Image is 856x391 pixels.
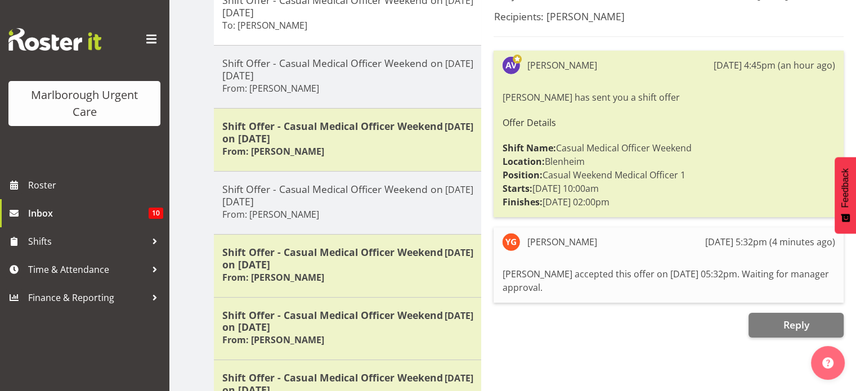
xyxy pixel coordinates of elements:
p: [DATE] [444,309,473,322]
p: [DATE] [445,57,473,70]
strong: Finishes: [502,196,542,208]
span: Inbox [28,205,149,222]
h5: Shift Offer - Casual Medical Officer Weekend on [DATE] [222,309,473,334]
span: Reply [783,318,809,331]
strong: Location: [502,155,544,168]
h6: Offer Details [502,118,835,128]
div: [DATE] 5:32pm (4 minutes ago) [705,235,835,249]
div: [PERSON_NAME] [527,59,597,72]
div: [PERSON_NAME] has sent you a shift offer Casual Medical Officer Weekend Blenheim Casual Weekend M... [502,88,835,212]
h6: To: [PERSON_NAME] [222,20,307,31]
span: Shifts [28,233,146,250]
img: help-xxl-2.png [822,357,833,368]
span: Time & Attendance [28,261,146,278]
strong: Shift Name: [502,142,555,154]
h6: From: [PERSON_NAME] [222,146,324,157]
img: Rosterit website logo [8,28,101,51]
span: 10 [149,208,163,219]
button: Reply [749,313,844,338]
p: [DATE] [444,371,473,385]
span: Roster [28,177,163,194]
h5: Shift Offer - Casual Medical Officer Weekend on [DATE] [222,246,473,271]
span: Finance & Reporting [28,289,146,306]
span: Feedback [840,168,850,208]
h6: From: [PERSON_NAME] [222,209,319,220]
div: [PERSON_NAME] accepted this offer on [DATE] 05:32pm. Waiting for manager approval. [502,264,835,297]
h5: Shift Offer - Casual Medical Officer Weekend on [DATE] [222,183,473,208]
button: Feedback - Show survey [835,157,856,233]
div: Marlborough Urgent Care [20,87,149,120]
img: yvette-geels11844.jpg [502,233,520,251]
p: [DATE] [445,183,473,196]
div: [PERSON_NAME] [527,235,597,249]
h5: Shift Offer - Casual Medical Officer Weekend on [DATE] [222,120,473,145]
h6: From: [PERSON_NAME] [222,83,319,94]
p: [DATE] [444,246,473,259]
h5: Recipients: [PERSON_NAME] [494,10,844,23]
h6: From: [PERSON_NAME] [222,334,324,345]
h6: From: [PERSON_NAME] [222,272,324,283]
div: [DATE] 4:45pm (an hour ago) [714,59,835,72]
img: amber-venning-slater11903.jpg [502,56,520,74]
h5: Shift Offer - Casual Medical Officer Weekend on [DATE] [222,57,473,82]
p: [DATE] [444,120,473,133]
strong: Starts: [502,182,532,195]
strong: Position: [502,169,542,181]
